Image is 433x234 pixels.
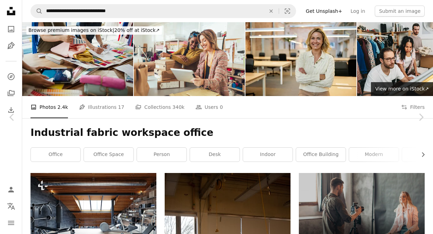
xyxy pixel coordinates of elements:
a: Illustrations 17 [79,96,124,118]
a: View more on iStock↗ [371,82,433,96]
span: View more on iStock ↗ [375,86,429,92]
a: modern [349,148,399,162]
form: Find visuals sitewide [31,4,296,18]
a: Browse premium images on iStock|20% off at iStock↗ [22,22,166,39]
button: Language [4,199,18,213]
a: Users 0 [196,96,223,118]
button: Search Unsplash [31,5,43,18]
span: 0 [220,103,223,111]
a: person [137,148,187,162]
a: desk [190,148,240,162]
span: 17 [118,103,124,111]
a: Collections 340k [135,96,184,118]
button: Menu [4,216,18,230]
img: Office Portrait of Cheerful Caucasian Businesswoman [245,22,356,96]
span: Browse premium images on iStock | [28,27,114,33]
a: office space [84,148,133,162]
a: indoor [243,148,293,162]
a: office building [296,148,346,162]
button: Submit an image [375,6,425,17]
div: 20% off at iStock ↗ [26,26,162,35]
button: Visual search [279,5,296,18]
img: Fashion designers working in studio [22,22,133,96]
a: Log in / Sign up [4,183,18,197]
button: Filters [401,96,425,118]
button: scroll list to the right [417,148,425,162]
a: Illustrations [4,39,18,53]
a: Explore [4,70,18,84]
a: Get Unsplash+ [302,6,346,17]
a: Photos [4,22,18,36]
a: office [31,148,80,162]
a: Next [409,84,433,150]
span: 340k [172,103,184,111]
a: Log in [346,6,369,17]
button: Clear [263,5,279,18]
h1: Industrial fabric workspace office [31,127,425,139]
img: Sales Online. Working women at their store. [134,22,245,96]
a: home gym room in the attic. 3d rendering design concept [31,212,156,218]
